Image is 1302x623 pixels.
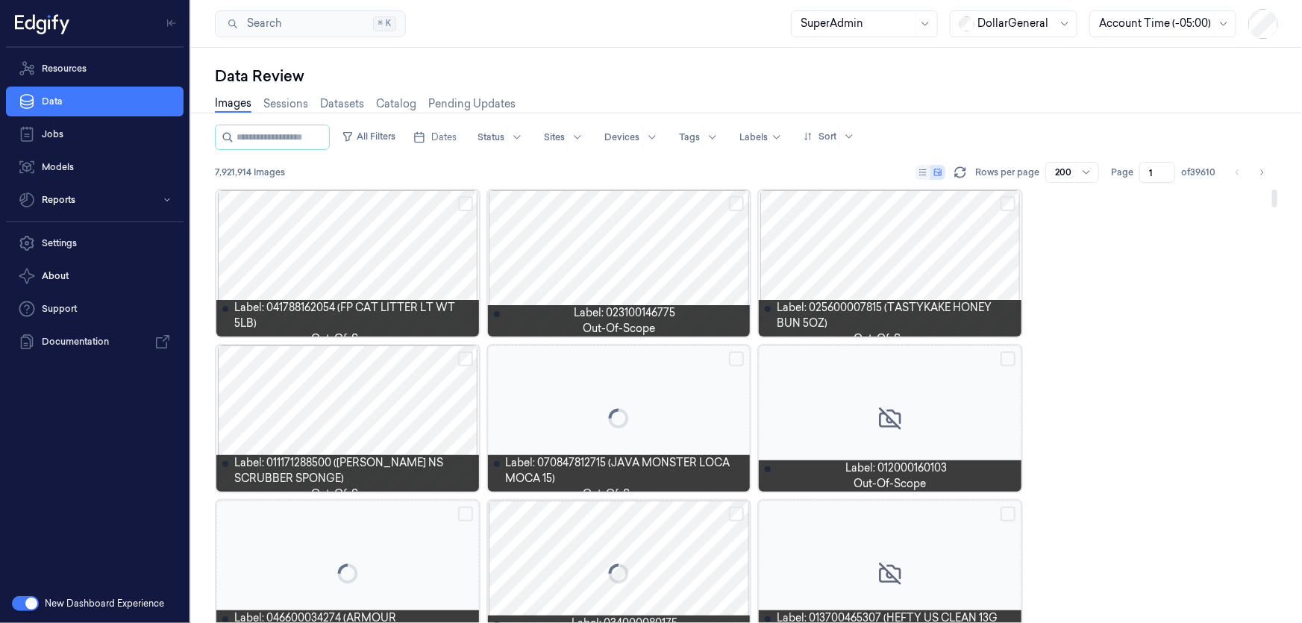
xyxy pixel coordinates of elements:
[215,66,1278,87] div: Data Review
[854,331,926,347] span: out-of-scope
[6,228,184,258] a: Settings
[1227,162,1272,183] nav: pagination
[376,96,416,112] a: Catalog
[6,261,184,291] button: About
[6,327,184,357] a: Documentation
[975,166,1039,179] p: Rows per page
[845,460,947,476] span: Label: 012000160103
[854,476,926,492] span: out-of-scope
[336,125,401,148] button: All Filters
[1001,196,1015,211] button: Select row
[431,131,457,144] span: Dates
[1251,162,1272,183] button: Go to next page
[458,196,473,211] button: Select row
[506,455,745,486] span: Label: 070847812715 (JAVA MONSTER LOCA MOCA 15)
[215,166,285,179] span: 7,921,914 Images
[311,486,384,502] span: out-of-scope
[583,321,655,336] span: out-of-scope
[574,305,675,321] span: Label: 023100146775
[234,300,473,331] span: Label: 041788162054 (FP CAT LITTER LT WT 5LB)
[6,119,184,149] a: Jobs
[729,507,744,522] button: Select row
[6,152,184,182] a: Models
[160,11,184,35] button: Toggle Navigation
[6,294,184,324] a: Support
[320,96,364,112] a: Datasets
[1001,351,1015,366] button: Select row
[428,96,516,112] a: Pending Updates
[234,455,473,486] span: Label: 011171288500 ([PERSON_NAME] NS SCRUBBER SPONGE)
[263,96,308,112] a: Sessions
[729,351,744,366] button: Select row
[6,54,184,84] a: Resources
[6,87,184,116] a: Data
[458,351,473,366] button: Select row
[241,16,281,31] span: Search
[458,507,473,522] button: Select row
[1111,166,1133,179] span: Page
[311,331,384,347] span: out-of-scope
[215,10,406,37] button: Search⌘K
[729,196,744,211] button: Select row
[1001,507,1015,522] button: Select row
[1181,166,1215,179] span: of 39610
[777,300,1015,331] span: Label: 025600007815 (TASTYKAKE HONEY BUN 5OZ)
[215,96,251,113] a: Images
[6,185,184,215] button: Reports
[407,125,463,149] button: Dates
[583,486,655,502] span: out-of-scope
